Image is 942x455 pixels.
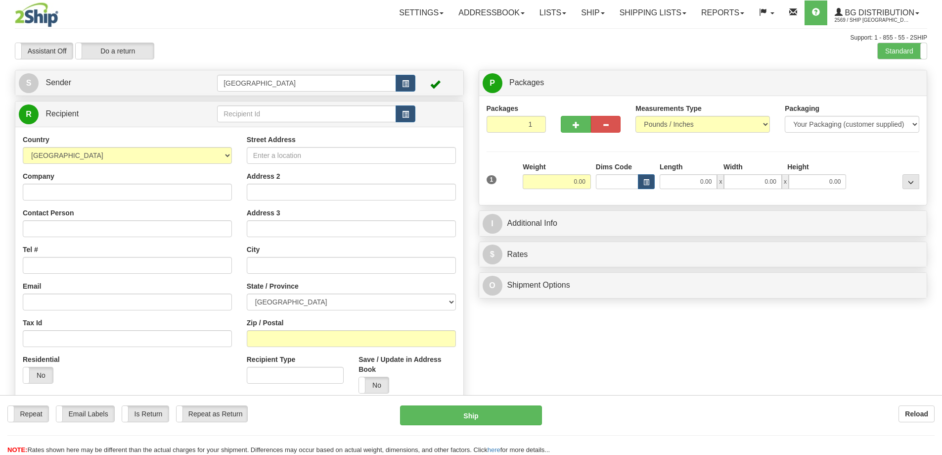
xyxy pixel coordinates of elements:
span: x [782,174,789,189]
span: 2569 / Ship [GEOGRAPHIC_DATA] [835,15,909,25]
label: Dims Code [596,162,632,172]
span: S [19,73,39,93]
a: $Rates [483,245,924,265]
a: IAdditional Info [483,213,924,234]
label: No [359,377,389,393]
label: City [247,245,260,254]
label: Email Labels [56,406,114,422]
label: Measurements Type [635,103,702,113]
label: Packages [487,103,519,113]
span: R [19,104,39,124]
label: Length [660,162,683,172]
input: Sender Id [217,75,396,92]
span: I [483,214,502,234]
div: ... [902,174,919,189]
label: Recipient Type [247,354,296,364]
iframe: chat widget [919,177,941,278]
a: S Sender [19,73,217,93]
a: Shipping lists [612,0,694,25]
input: Recipient Id [217,105,396,122]
span: P [483,73,502,93]
span: Sender [45,78,71,87]
span: O [483,276,502,296]
a: Addressbook [451,0,532,25]
label: No [23,367,53,383]
label: Email [23,281,41,291]
label: Repeat [8,406,48,422]
span: BG Distribution [843,8,914,17]
img: logo2569.jpg [15,2,58,27]
label: Residential [23,354,60,364]
a: Settings [392,0,451,25]
span: Recipient [45,109,79,118]
span: $ [483,245,502,264]
label: Address 2 [247,171,280,181]
label: Country [23,135,49,145]
a: Lists [532,0,574,25]
label: Assistant Off [15,43,73,59]
label: Do a return [76,43,154,59]
label: Tel # [23,245,38,254]
label: Zip / Postal [247,318,284,328]
label: Company [23,171,54,181]
a: OShipment Options [483,275,924,296]
a: Reports [694,0,752,25]
div: Support: 1 - 855 - 55 - 2SHIP [15,34,927,42]
label: Repeat as Return [177,406,247,422]
label: Tax Id [23,318,42,328]
label: Height [787,162,809,172]
label: Packaging [785,103,819,113]
span: 1 [487,175,497,184]
label: Street Address [247,135,296,145]
a: R Recipient [19,104,195,124]
label: Address 3 [247,208,280,218]
a: here [488,446,500,454]
span: x [717,174,724,189]
a: P Packages [483,73,924,93]
label: Is Return [122,406,169,422]
button: Reload [898,405,935,422]
b: Reload [905,410,928,418]
span: Packages [509,78,544,87]
label: Width [723,162,743,172]
a: BG Distribution 2569 / Ship [GEOGRAPHIC_DATA] [827,0,927,25]
label: Weight [523,162,545,172]
label: Contact Person [23,208,74,218]
label: State / Province [247,281,299,291]
label: Save / Update in Address Book [359,354,455,374]
button: Ship [400,405,542,425]
input: Enter a location [247,147,456,164]
label: Standard [878,43,927,59]
a: Ship [574,0,612,25]
span: NOTE: [7,446,27,454]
